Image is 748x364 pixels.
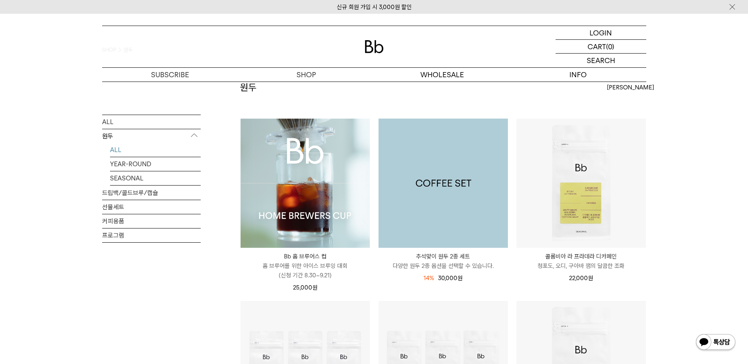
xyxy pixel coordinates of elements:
span: 25,000 [293,284,317,291]
a: 드립백/콜드브루/캡슐 [102,186,201,199]
a: LOGIN [556,26,646,40]
p: 추석맞이 원두 2종 세트 [379,252,508,261]
span: 원 [457,275,463,282]
img: 로고 [365,40,384,53]
a: 신규 회원 가입 시 3,000원 할인 [337,4,412,11]
span: 원 [312,284,317,291]
p: 청포도, 오디, 구아바 잼의 달콤한 조화 [517,261,646,271]
a: 콜롬비아 라 프라데라 디카페인 청포도, 오디, 구아바 잼의 달콤한 조화 [517,252,646,271]
a: ALL [102,115,201,128]
p: 원두 [102,129,201,143]
span: 원 [588,275,593,282]
p: 홈 브루어를 위한 아이스 브루잉 대회 (신청 기간 8.30~9.21) [241,261,370,280]
p: 콜롬비아 라 프라데라 디카페인 [517,252,646,261]
img: 1000001199_add2_013.jpg [379,119,508,248]
span: [PERSON_NAME] [607,83,654,92]
p: (0) [606,40,614,53]
img: Bb 홈 브루어스 컵 [241,119,370,248]
p: CART [588,40,606,53]
span: 30,000 [438,275,463,282]
img: 콜롬비아 라 프라데라 디카페인 [517,119,646,248]
a: CART (0) [556,40,646,54]
p: SEARCH [587,54,615,67]
span: 22,000 [569,275,593,282]
img: 카카오톡 채널 1:1 채팅 버튼 [695,333,736,352]
p: 다양한 원두 2종 옵션을 선택할 수 있습니다. [379,261,508,271]
a: SEASONAL [110,171,201,185]
a: Bb 홈 브루어스 컵 홈 브루어를 위한 아이스 브루잉 대회(신청 기간 8.30~9.21) [241,252,370,280]
p: WHOLESALE [374,68,510,82]
a: YEAR-ROUND [110,157,201,171]
a: ALL [110,143,201,156]
a: 프로그램 [102,228,201,242]
a: 선물세트 [102,200,201,214]
a: 추석맞이 원두 2종 세트 다양한 원두 2종 옵션을 선택할 수 있습니다. [379,252,508,271]
a: SUBSCRIBE [102,68,238,82]
p: INFO [510,68,646,82]
div: 14% [423,273,434,283]
p: LOGIN [589,26,612,39]
p: Bb 홈 브루어스 컵 [241,252,370,261]
h2: 원두 [240,81,257,94]
a: 커피용품 [102,214,201,228]
a: 추석맞이 원두 2종 세트 [379,119,508,248]
a: SHOP [238,68,374,82]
